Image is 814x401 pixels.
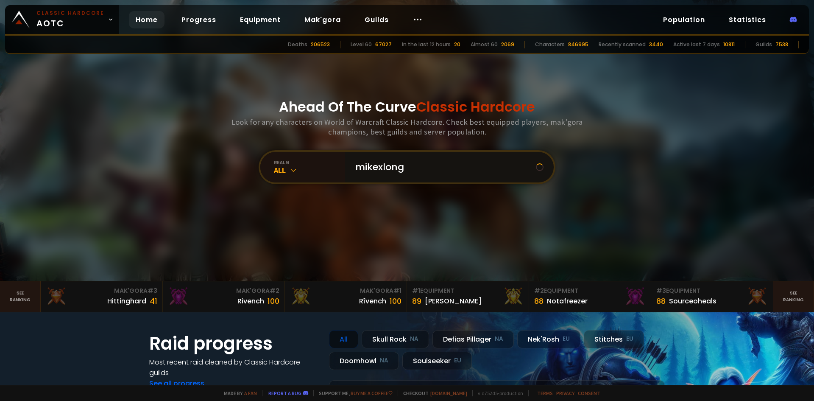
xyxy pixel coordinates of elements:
[329,352,399,370] div: Doomhowl
[274,159,345,165] div: realm
[288,41,307,48] div: Deaths
[673,41,720,48] div: Active last 7 days
[150,295,157,307] div: 41
[472,390,523,396] span: v. d752d5 - production
[390,295,401,307] div: 100
[535,41,565,48] div: Characters
[298,11,348,28] a: Mak'gora
[163,281,285,312] a: Mak'Gora#2Rivench100
[398,390,467,396] span: Checkout
[41,281,163,312] a: Mak'Gora#3Hittinghard41
[495,335,503,343] small: NA
[358,11,396,28] a: Guilds
[412,295,421,307] div: 89
[268,295,279,307] div: 100
[148,286,157,295] span: # 3
[651,281,773,312] a: #3Equipment88Sourceoheals
[775,41,788,48] div: 7538
[244,390,257,396] a: a fan
[228,117,586,137] h3: Look for any characters on World of Warcraft Classic Hardcore. Check best equipped players, mak'g...
[175,11,223,28] a: Progress
[432,330,514,348] div: Defias Pillager
[279,97,535,117] h1: Ahead Of The Curve
[393,286,401,295] span: # 1
[656,11,712,28] a: Population
[656,286,666,295] span: # 3
[129,11,164,28] a: Home
[274,165,345,175] div: All
[649,41,663,48] div: 3440
[755,41,772,48] div: Guilds
[270,286,279,295] span: # 2
[362,330,429,348] div: Skull Rock
[5,5,119,34] a: Classic HardcoreAOTC
[454,41,460,48] div: 20
[563,335,570,343] small: EU
[402,352,472,370] div: Soulseeker
[669,296,716,306] div: Sourceoheals
[656,286,768,295] div: Equipment
[311,41,330,48] div: 206523
[290,286,401,295] div: Mak'Gora
[36,9,104,17] small: Classic Hardcore
[529,281,651,312] a: #2Equipment88Notafreezer
[454,356,461,365] small: EU
[547,296,588,306] div: Notafreezer
[107,296,146,306] div: Hittinghard
[351,390,393,396] a: Buy me a coffee
[425,296,482,306] div: [PERSON_NAME]
[656,295,666,307] div: 88
[285,281,407,312] a: Mak'Gora#1Rîvench100
[351,41,372,48] div: Level 60
[149,330,319,357] h1: Raid progress
[556,390,574,396] a: Privacy
[568,41,588,48] div: 846995
[773,281,814,312] a: Seeranking
[626,335,633,343] small: EU
[380,356,388,365] small: NA
[149,379,204,388] a: See all progress
[471,41,498,48] div: Almost 60
[534,295,544,307] div: 88
[237,296,264,306] div: Rivench
[375,41,392,48] div: 67027
[46,286,157,295] div: Mak'Gora
[722,11,773,28] a: Statistics
[268,390,301,396] a: Report a bug
[412,286,524,295] div: Equipment
[402,41,451,48] div: In the last 12 hours
[537,390,553,396] a: Terms
[584,330,644,348] div: Stitches
[168,286,279,295] div: Mak'Gora
[350,152,536,182] input: Search a character...
[723,41,735,48] div: 10811
[313,390,393,396] span: Support me,
[233,11,287,28] a: Equipment
[501,41,514,48] div: 2069
[599,41,646,48] div: Recently scanned
[534,286,544,295] span: # 2
[410,335,418,343] small: NA
[329,330,358,348] div: All
[578,390,600,396] a: Consent
[416,97,535,116] span: Classic Hardcore
[219,390,257,396] span: Made by
[359,296,386,306] div: Rîvench
[517,330,580,348] div: Nek'Rosh
[534,286,646,295] div: Equipment
[430,390,467,396] a: [DOMAIN_NAME]
[149,357,319,378] h4: Most recent raid cleaned by Classic Hardcore guilds
[407,281,529,312] a: #1Equipment89[PERSON_NAME]
[412,286,420,295] span: # 1
[36,9,104,30] span: AOTC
